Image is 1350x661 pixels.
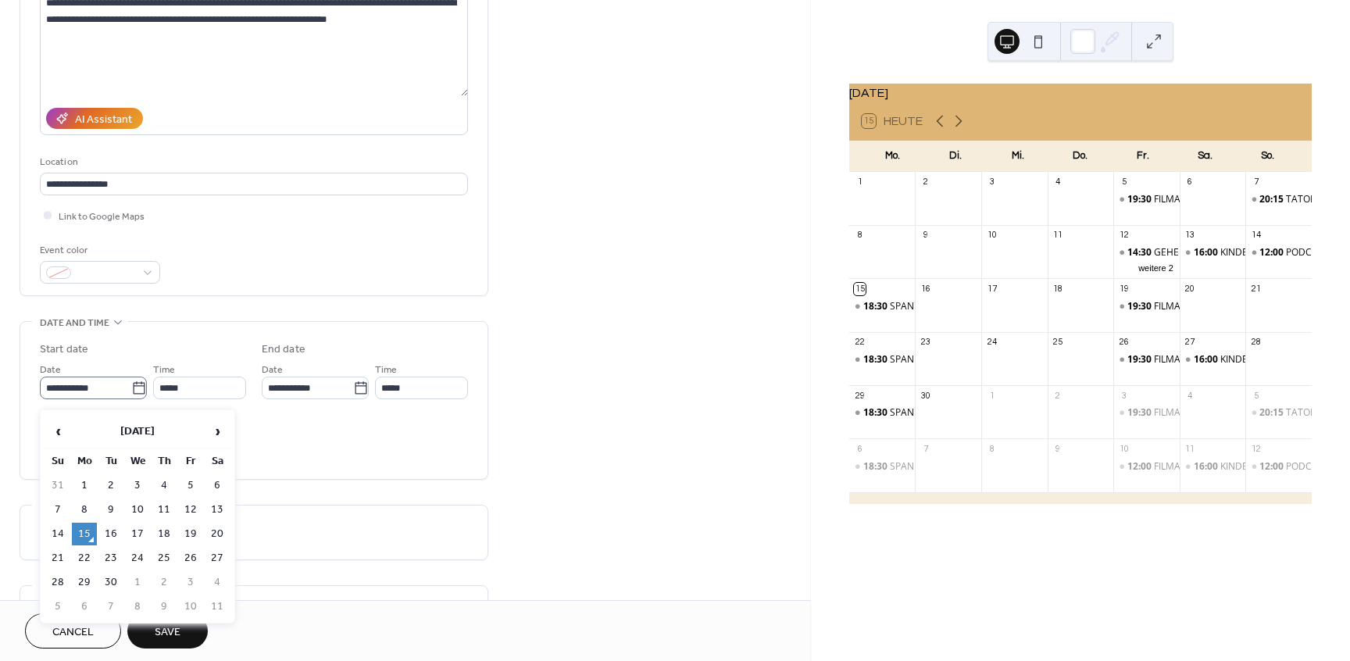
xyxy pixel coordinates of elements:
[987,141,1049,172] div: Mi.
[375,362,397,378] span: Time
[59,209,145,225] span: Link to Google Maps
[125,547,150,570] td: 24
[920,390,931,402] div: 30
[72,571,97,594] td: 29
[205,416,229,447] span: ›
[72,415,203,448] th: [DATE]
[205,474,230,497] td: 6
[1250,390,1262,402] div: 5
[986,390,998,402] div: 1
[98,523,123,545] td: 16
[72,498,97,521] td: 8
[1180,246,1246,259] div: KINDERKINO
[1127,406,1154,420] span: 19:30
[98,547,123,570] td: 23
[98,474,123,497] td: 2
[1118,230,1130,241] div: 12
[1118,443,1130,455] div: 10
[98,595,123,618] td: 7
[1052,337,1064,348] div: 25
[127,613,208,648] button: Save
[178,523,203,545] td: 19
[1184,177,1196,188] div: 6
[152,523,177,545] td: 18
[40,362,61,378] span: Date
[1127,300,1154,313] span: 19:30
[986,443,998,455] div: 8
[863,300,890,313] span: 18:30
[863,353,890,366] span: 18:30
[890,300,1012,313] div: SPANISCH A1 AB LEKTION 1
[1113,353,1180,366] div: FILMABEND: WENN DER HERBST NAHT
[1049,141,1112,172] div: Do.
[262,362,283,378] span: Date
[152,450,177,473] th: Th
[854,337,866,348] div: 22
[1132,260,1180,273] button: weitere 2
[205,571,230,594] td: 4
[986,177,998,188] div: 3
[1194,460,1220,473] span: 16:00
[152,498,177,521] td: 11
[262,341,305,358] div: End date
[72,523,97,545] td: 15
[1118,390,1130,402] div: 3
[40,315,109,331] span: Date and time
[45,474,70,497] td: 31
[178,571,203,594] td: 3
[75,112,132,128] div: AI Assistant
[1113,246,1180,259] div: GEHEISCHNISTAG: PAULETTE- EIN NEUER DEALER IST IN DER STADT
[40,341,88,358] div: Start date
[1245,406,1312,420] div: TATORT: GEMEINSAM SEHEN - GEMEINSAM ERMITTELN
[1184,443,1196,455] div: 11
[52,624,94,641] span: Cancel
[72,450,97,473] th: Mo
[45,498,70,521] td: 7
[125,571,150,594] td: 1
[1154,300,1269,313] div: FILMABEND: WILDE MAUS
[1052,230,1064,241] div: 11
[1127,353,1154,366] span: 19:30
[1113,460,1180,473] div: FILMABEND: KUNDSCHAFTER DES FRIEDENS 2
[1259,460,1286,473] span: 12:00
[46,108,143,129] button: AI Assistant
[1250,337,1262,348] div: 28
[1127,246,1154,259] span: 14:30
[205,523,230,545] td: 20
[1220,460,1275,473] div: KINDERKINO
[1052,283,1064,295] div: 18
[920,443,931,455] div: 7
[1112,141,1174,172] div: Fr.
[1250,177,1262,188] div: 7
[1220,246,1275,259] div: KINDERKINO
[1127,193,1154,206] span: 19:30
[1259,246,1286,259] span: 12:00
[854,230,866,241] div: 8
[1250,443,1262,455] div: 12
[924,141,987,172] div: Di.
[205,450,230,473] th: Sa
[1194,353,1220,366] span: 16:00
[178,474,203,497] td: 5
[863,460,890,473] span: 18:30
[1180,353,1246,366] div: KINDERKINO
[1113,193,1180,206] div: FILMABEND: DIE SCHÖNSTE ZEIT UNSERES LEBENS
[849,406,916,420] div: SPANISCH A1 AB LEKTION 1
[178,498,203,521] td: 12
[1184,283,1196,295] div: 20
[205,595,230,618] td: 11
[890,406,1012,420] div: SPANISCH A1 AB LEKTION 1
[862,141,924,172] div: Mo.
[1259,193,1286,206] span: 20:15
[178,450,203,473] th: Fr
[1237,141,1299,172] div: So.
[920,337,931,348] div: 23
[986,283,998,295] div: 17
[40,154,465,170] div: Location
[125,595,150,618] td: 8
[72,547,97,570] td: 22
[1245,193,1312,206] div: TATORT: GEMEINSAM SEHEN - GEMEINSAM ERMITTELN
[98,498,123,521] td: 9
[1118,177,1130,188] div: 5
[849,84,1312,102] div: [DATE]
